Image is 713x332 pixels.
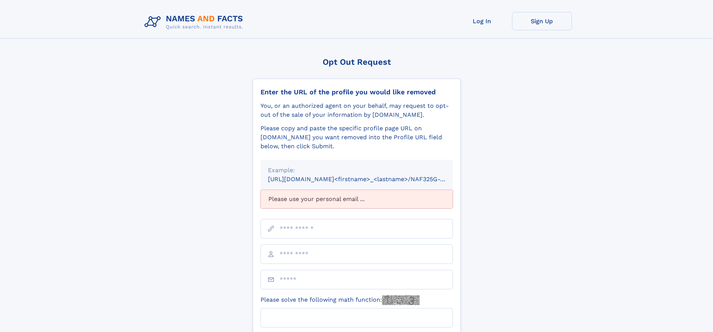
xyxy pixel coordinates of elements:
div: Opt Out Request [253,57,461,67]
div: You, or an authorized agent on your behalf, may request to opt-out of the sale of your informatio... [260,101,453,119]
div: Please copy and paste the specific profile page URL on [DOMAIN_NAME] you want removed into the Pr... [260,124,453,151]
div: Example: [268,166,445,175]
img: Logo Names and Facts [141,12,249,32]
a: Log In [452,12,512,30]
div: Enter the URL of the profile you would like removed [260,88,453,96]
a: Sign Up [512,12,572,30]
div: Please use your personal email ... [260,190,453,208]
small: [URL][DOMAIN_NAME]<firstname>_<lastname>/NAF325G-xxxxxxxx [268,176,467,183]
label: Please solve the following math function: [260,295,420,305]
